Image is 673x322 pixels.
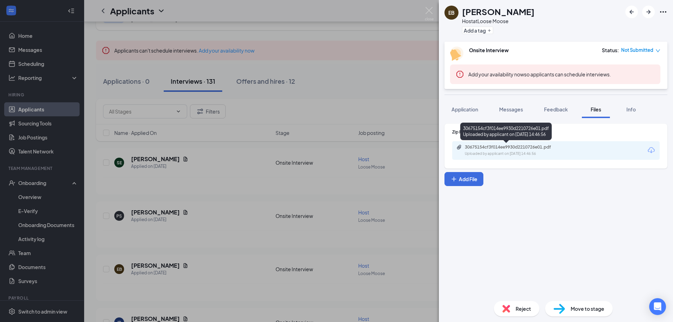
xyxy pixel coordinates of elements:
[456,144,570,157] a: Paperclip30675154cf3f014ee9930d2210726e01.pdfUploaded by applicant on [DATE] 14:46:56
[456,70,464,78] svg: Error
[516,305,531,313] span: Reject
[499,106,523,112] span: Messages
[621,47,653,54] span: Not Submitted
[642,6,655,18] button: ArrowRight
[649,298,666,315] div: Open Intercom Messenger
[625,6,638,18] button: ArrowLeftNew
[456,144,462,150] svg: Paperclip
[602,47,619,54] div: Status :
[591,106,601,112] span: Files
[655,48,660,53] span: down
[469,47,509,53] b: Onsite Interview
[544,106,568,112] span: Feedback
[468,71,524,78] button: Add your availability now
[647,146,655,155] svg: Download
[444,172,483,186] button: Add FilePlus
[462,18,535,25] div: Host at Loose Moose
[448,9,455,16] div: EB
[462,27,493,34] button: PlusAdd a tag
[571,305,604,313] span: Move to stage
[460,123,552,140] div: 30675154cf3f014ee9930d2210726e01.pdf Uploaded by applicant on [DATE] 14:46:56
[450,176,457,183] svg: Plus
[487,28,491,33] svg: Plus
[659,8,667,16] svg: Ellipses
[452,129,660,135] div: Zip Recruiter Resume
[468,71,611,77] span: so applicants can schedule interviews.
[465,151,570,157] div: Uploaded by applicant on [DATE] 14:46:56
[462,6,535,18] h1: [PERSON_NAME]
[626,106,636,112] span: Info
[644,8,653,16] svg: ArrowRight
[451,106,478,112] span: Application
[627,8,636,16] svg: ArrowLeftNew
[465,144,563,150] div: 30675154cf3f014ee9930d2210726e01.pdf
